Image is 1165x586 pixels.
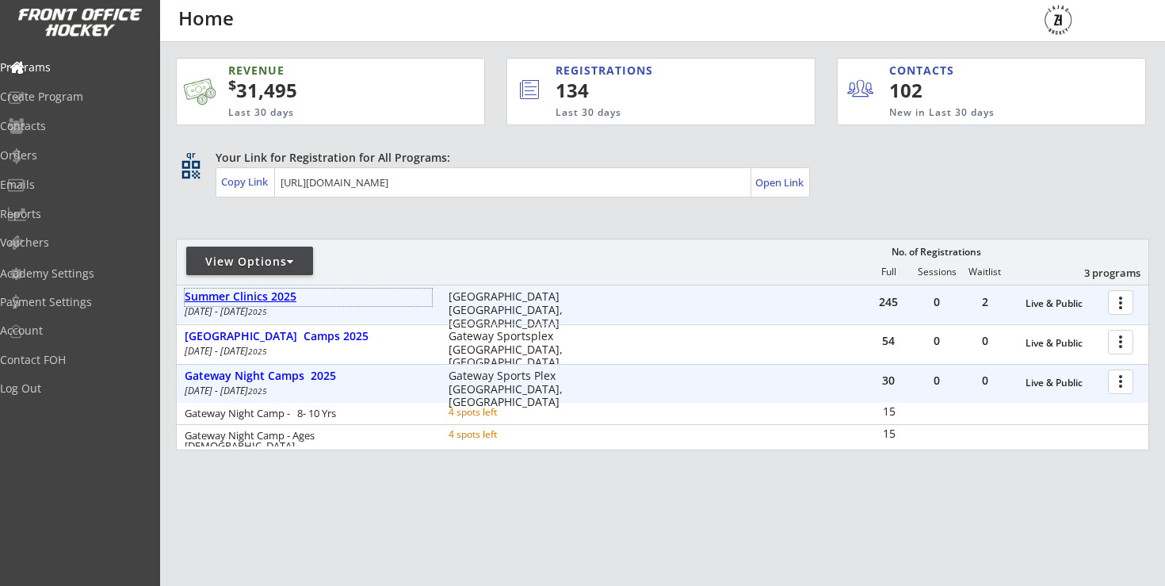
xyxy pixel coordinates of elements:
[185,431,427,451] div: Gateway Night Camp - Ages [DEMOGRAPHIC_DATA]
[248,306,267,317] em: 2025
[186,254,313,270] div: View Options
[221,174,271,189] div: Copy Link
[228,77,434,104] div: 31,495
[228,63,410,79] div: REVENUE
[1108,370,1133,394] button: more_vert
[185,370,432,383] div: Gateway Night Camps 2025
[228,75,236,94] sup: $
[556,77,762,104] div: 134
[961,266,1008,278] div: Waitlist
[913,266,961,278] div: Sessions
[865,297,912,308] div: 245
[755,171,805,193] a: Open Link
[865,375,912,386] div: 30
[1026,298,1100,309] div: Live & Public
[216,150,1100,166] div: Your Link for Registration for All Programs:
[1026,338,1100,349] div: Live & Public
[556,106,750,120] div: Last 30 days
[185,307,427,316] div: [DATE] - [DATE]
[181,150,200,160] div: qr
[248,346,267,357] em: 2025
[889,77,987,104] div: 102
[865,266,912,278] div: Full
[449,330,573,370] div: Gateway Sportsplex [GEOGRAPHIC_DATA], [GEOGRAPHIC_DATA]
[556,63,743,79] div: REGISTRATIONS
[961,297,1009,308] div: 2
[449,290,573,330] div: [GEOGRAPHIC_DATA] [GEOGRAPHIC_DATA], [GEOGRAPHIC_DATA]
[913,297,961,308] div: 0
[1108,290,1133,315] button: more_vert
[185,386,427,396] div: [DATE] - [DATE]
[755,176,805,190] div: Open Link
[185,290,432,304] div: Summer Clinics 2025
[887,247,985,258] div: No. of Registrations
[889,106,1071,120] div: New in Last 30 days
[185,408,427,419] div: Gateway Night Camp - 8- 10 Yrs
[865,335,912,347] div: 54
[865,406,912,417] div: 15
[449,408,551,417] div: 4 spots left
[889,63,961,79] div: CONTACTS
[185,347,427,356] div: [DATE] - [DATE]
[449,430,551,439] div: 4 spots left
[913,375,961,386] div: 0
[185,330,432,343] div: [GEOGRAPHIC_DATA] Camps 2025
[248,385,267,396] em: 2025
[865,428,912,439] div: 15
[1026,377,1100,389] div: Live & Public
[449,370,573,409] div: Gateway Sports Plex [GEOGRAPHIC_DATA], [GEOGRAPHIC_DATA]
[961,335,1009,347] div: 0
[913,335,961,347] div: 0
[961,375,1009,386] div: 0
[228,106,410,120] div: Last 30 days
[179,158,203,182] button: qr_code
[1108,330,1133,354] button: more_vert
[1058,266,1140,280] div: 3 programs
